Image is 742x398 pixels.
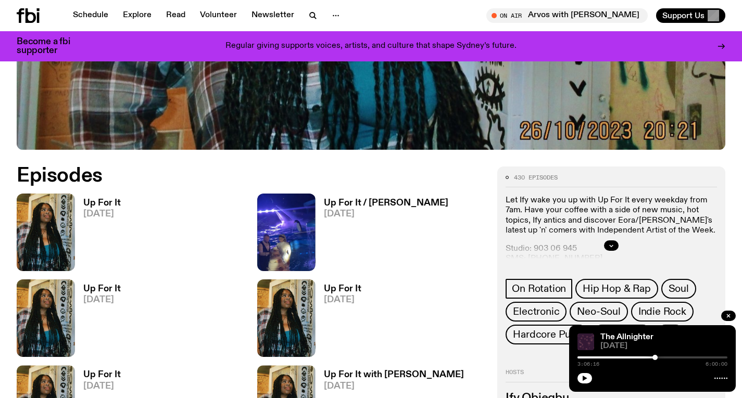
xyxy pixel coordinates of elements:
p: Let Ify wake you up with Up For It every weekday from 7am. Have your coffee with a side of new mu... [506,196,717,236]
span: 3:06:16 [577,362,599,367]
span: Neo-Soul [577,306,620,317]
h3: Up For It with [PERSON_NAME] [324,370,464,379]
img: Ify - a Brown Skin girl with black braided twists, looking up to the side with her tongue stickin... [17,194,75,271]
a: Hardcore Punk [506,325,588,344]
span: 430 episodes [514,175,558,181]
h2: Episodes [17,166,485,185]
a: Schedule [67,8,115,23]
span: [DATE] [83,210,121,219]
p: Regular giving supports voices, artists, and culture that shape Sydney’s future. [225,42,517,51]
h3: Up For It [83,285,121,293]
a: Soul [661,279,696,299]
button: Support Us [656,8,725,23]
h3: Up For It [324,285,361,293]
a: Up For It[DATE] [316,285,361,357]
span: [DATE] [324,210,448,219]
a: Newsletter [245,8,300,23]
a: Indie Rock [631,302,694,322]
span: [DATE] [600,342,727,350]
a: Up For It[DATE] [75,285,121,357]
span: On Rotation [512,283,566,294]
span: Indie Rock [638,306,686,317]
a: The Allnighter [600,333,653,341]
img: Ify - a Brown Skin girl with black braided twists, looking up to the side with her tongue stickin... [257,279,316,357]
img: Ify - a Brown Skin girl with black braided twists, looking up to the side with her tongue stickin... [17,279,75,357]
span: [DATE] [324,382,464,391]
span: Hardcore Punk [513,329,581,340]
span: 6:00:00 [706,362,727,367]
a: On Rotation [506,279,572,299]
a: Up For It[DATE] [75,199,121,271]
span: Soul [669,283,689,294]
a: Volunteer [194,8,243,23]
span: Support Us [662,11,705,20]
a: Read [160,8,192,23]
span: Electronic [513,306,559,317]
h3: Up For It [83,199,121,208]
a: Neo-Soul [570,302,627,322]
a: Electronic [506,302,567,322]
h3: Become a fbi supporter [17,37,83,55]
a: Hip Hop & Rap [575,279,658,299]
span: [DATE] [324,296,361,304]
a: Explore [117,8,158,23]
span: Hip Hop & Rap [583,283,650,294]
h3: Up For It / [PERSON_NAME] [324,199,448,208]
h3: Up For It [83,370,121,379]
a: Up For It / [PERSON_NAME][DATE] [316,199,448,271]
h2: Hosts [506,369,717,382]
span: [DATE] [83,382,121,391]
span: [DATE] [83,296,121,304]
button: On AirArvos with [PERSON_NAME] [486,8,648,23]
